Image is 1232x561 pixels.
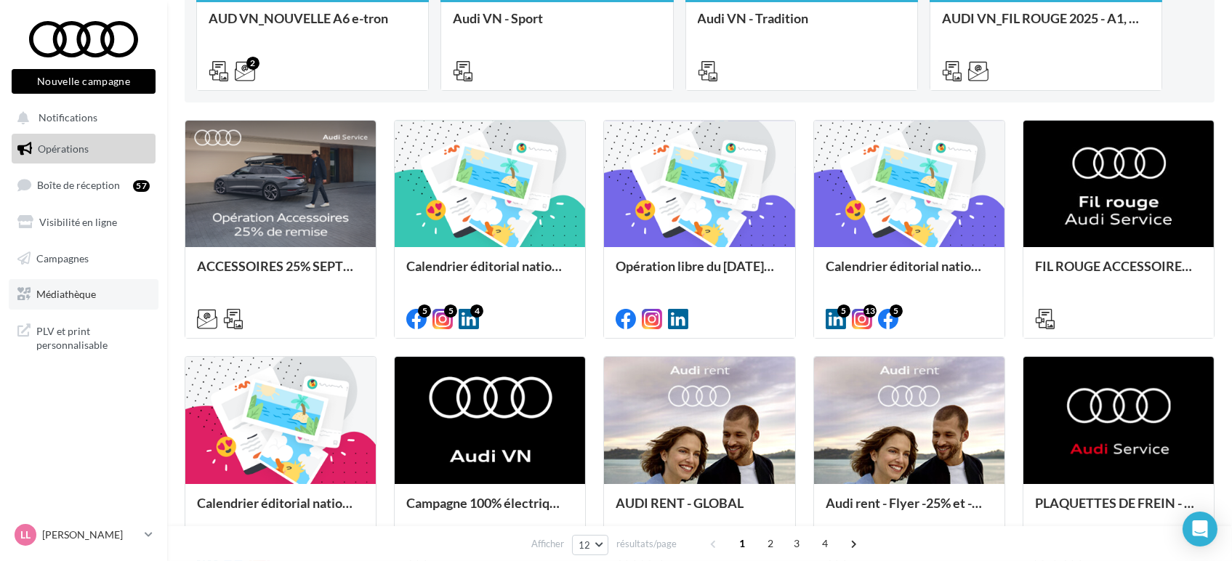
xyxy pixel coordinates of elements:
[826,259,993,288] div: Calendrier éditorial national : semaine du 25.08 au 31.08
[246,57,259,70] div: 2
[759,532,782,555] span: 2
[406,259,573,288] div: Calendrier éditorial national : du 02.09 au 03.09
[813,532,837,555] span: 4
[579,539,591,551] span: 12
[36,288,96,300] span: Médiathèque
[826,496,993,525] div: Audi rent - Flyer -25% et -40%
[616,259,783,288] div: Opération libre du [DATE] 12:06
[444,304,457,318] div: 5
[1035,259,1202,288] div: FIL ROUGE ACCESSOIRES SEPTEMBRE - AUDI SERVICE
[39,216,117,228] span: Visibilité en ligne
[37,179,120,191] span: Boîte de réception
[39,112,97,124] span: Notifications
[20,528,31,542] span: LL
[197,259,364,288] div: ACCESSOIRES 25% SEPTEMBRE - AUDI SERVICE
[1183,512,1217,546] div: Open Intercom Messenger
[531,537,564,551] span: Afficher
[36,321,150,352] span: PLV et print personnalisable
[616,537,677,551] span: résultats/page
[38,142,89,155] span: Opérations
[890,304,903,318] div: 5
[698,11,906,40] div: Audi VN - Tradition
[9,207,158,238] a: Visibilité en ligne
[837,304,850,318] div: 5
[12,521,156,549] a: LL [PERSON_NAME]
[36,251,89,264] span: Campagnes
[9,315,158,358] a: PLV et print personnalisable
[730,532,754,555] span: 1
[470,304,483,318] div: 4
[9,169,158,201] a: Boîte de réception57
[209,11,416,40] div: AUD VN_NOUVELLE A6 e-tron
[785,532,808,555] span: 3
[942,11,1150,40] div: AUDI VN_FIL ROUGE 2025 - A1, Q2, Q3, Q5 et Q4 e-tron
[616,496,783,525] div: AUDI RENT - GLOBAL
[9,134,158,164] a: Opérations
[133,180,150,192] div: 57
[42,528,139,542] p: [PERSON_NAME]
[418,304,431,318] div: 5
[9,279,158,310] a: Médiathèque
[197,496,364,525] div: Calendrier éditorial national : semaines du 04.08 au 25.08
[572,535,609,555] button: 12
[12,69,156,94] button: Nouvelle campagne
[453,11,661,40] div: Audi VN - Sport
[863,304,877,318] div: 13
[9,243,158,274] a: Campagnes
[406,496,573,525] div: Campagne 100% électrique BEV Septembre
[1035,496,1202,525] div: PLAQUETTES DE FREIN - AUDI SERVICE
